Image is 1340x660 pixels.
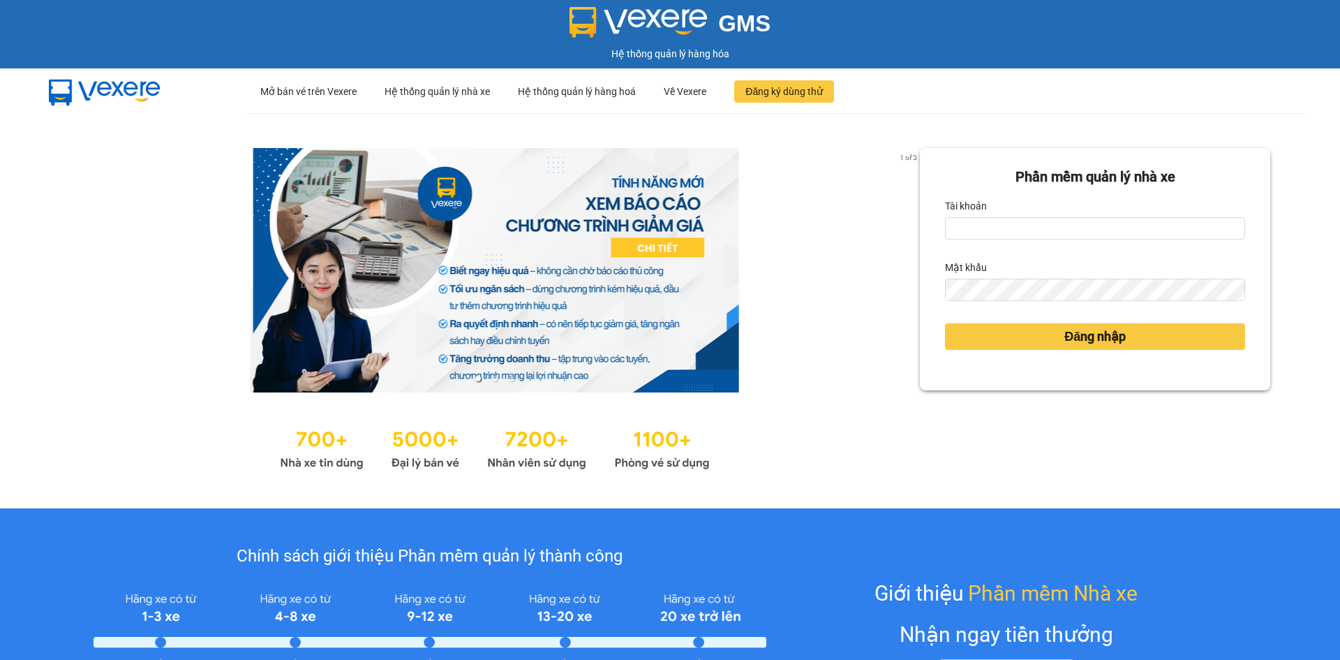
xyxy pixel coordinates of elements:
p: 1 of 3 [895,148,920,166]
button: Đăng nhập [945,323,1245,350]
div: Hệ thống quản lý hàng hoá [518,69,636,114]
label: Tài khoản [945,195,987,217]
div: Nhận ngay tiền thưởng [900,618,1113,651]
li: slide item 2 [492,376,498,381]
div: Mở bán vé trên Vexere [260,69,357,114]
div: Phần mềm quản lý nhà xe [945,166,1245,188]
button: next slide / item [900,148,920,393]
img: logo 2 [569,7,708,38]
div: Về Vexere [664,69,706,114]
a: GMS [569,21,771,32]
img: mbUUG5Q.png [35,68,174,115]
img: Statistics.png [280,420,710,474]
div: Hệ thống quản lý hàng hóa [3,46,1337,61]
label: Mật khẩu [945,256,987,279]
input: Mật khẩu [945,279,1245,301]
li: slide item 3 [509,376,514,381]
span: Phần mềm Nhà xe [968,577,1138,610]
button: previous slide / item [70,148,89,393]
button: Đăng ký dùng thử [734,80,834,103]
div: Giới thiệu [874,577,1138,610]
div: Hệ thống quản lý nhà xe [385,69,490,114]
input: Tài khoản [945,217,1245,240]
div: Chính sách giới thiệu Phần mềm quản lý thành công [94,543,766,570]
span: GMS [718,10,770,36]
li: slide item 1 [475,376,481,381]
span: Đăng nhập [1064,327,1126,346]
span: Đăng ký dùng thử [745,84,823,99]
